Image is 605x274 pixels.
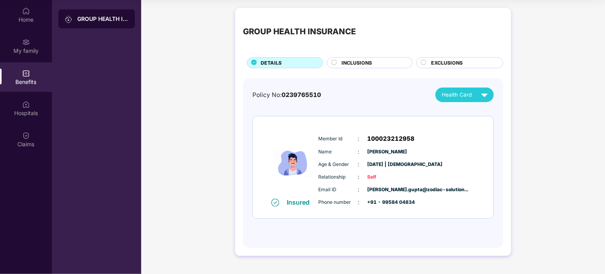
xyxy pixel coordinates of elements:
[342,59,372,67] span: INCLUSIONS
[368,199,407,206] span: +91 - 99584 04834
[358,185,360,194] span: :
[368,186,407,194] span: [PERSON_NAME].gupta@zodiac-solution...
[435,88,494,102] button: Health Card
[22,69,30,77] img: svg+xml;base64,PHN2ZyBpZD0iQmVuZWZpdHMiIHhtbG5zPSJodHRwOi8vd3d3LnczLm9yZy8yMDAwL3N2ZyIgd2lkdGg9Ij...
[243,25,356,38] div: GROUP HEALTH INSURANCE
[319,173,358,181] span: Relationship
[319,199,358,206] span: Phone number
[22,132,30,140] img: svg+xml;base64,PHN2ZyBpZD0iQ2xhaW0iIHhtbG5zPSJodHRwOi8vd3d3LnczLm9yZy8yMDAwL3N2ZyIgd2lkdGg9IjIwIi...
[252,90,321,100] div: Policy No:
[368,148,407,156] span: [PERSON_NAME]
[442,91,472,99] span: Health Card
[358,173,360,181] span: :
[358,160,360,169] span: :
[22,101,30,108] img: svg+xml;base64,PHN2ZyBpZD0iSG9zcGl0YWxzIiB4bWxucz0iaHR0cDovL3d3dy53My5vcmcvMjAwMC9zdmciIHdpZHRoPS...
[431,59,463,67] span: EXCLUSIONS
[368,161,407,168] span: [DATE] | [DEMOGRAPHIC_DATA]
[368,134,415,144] span: 100023212958
[287,198,315,206] div: Insured
[22,38,30,46] img: svg+xml;base64,PHN2ZyB3aWR0aD0iMjAiIGhlaWdodD0iMjAiIHZpZXdCb3g9IjAgMCAyMCAyMCIgZmlsbD0ibm9uZSIgeG...
[358,147,360,156] span: :
[358,134,360,143] span: :
[319,161,358,168] span: Age & Gender
[319,135,358,143] span: Member Id
[22,7,30,15] img: svg+xml;base64,PHN2ZyBpZD0iSG9tZSIgeG1sbnM9Imh0dHA6Ly93d3cudzMub3JnLzIwMDAvc3ZnIiB3aWR0aD0iMjAiIG...
[358,198,360,207] span: :
[269,128,317,198] img: icon
[271,199,279,207] img: svg+xml;base64,PHN2ZyB4bWxucz0iaHR0cDovL3d3dy53My5vcmcvMjAwMC9zdmciIHdpZHRoPSIxNiIgaGVpZ2h0PSIxNi...
[478,88,491,102] img: svg+xml;base64,PHN2ZyB4bWxucz0iaHR0cDovL3d3dy53My5vcmcvMjAwMC9zdmciIHZpZXdCb3g9IjAgMCAyNCAyNCIgd2...
[368,173,407,181] span: Self
[282,91,321,99] span: 0239765510
[65,15,73,23] img: svg+xml;base64,PHN2ZyB3aWR0aD0iMjAiIGhlaWdodD0iMjAiIHZpZXdCb3g9IjAgMCAyMCAyMCIgZmlsbD0ibm9uZSIgeG...
[77,15,129,23] div: GROUP HEALTH INSURANCE
[319,186,358,194] span: Email ID
[261,59,282,67] span: DETAILS
[319,148,358,156] span: Name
